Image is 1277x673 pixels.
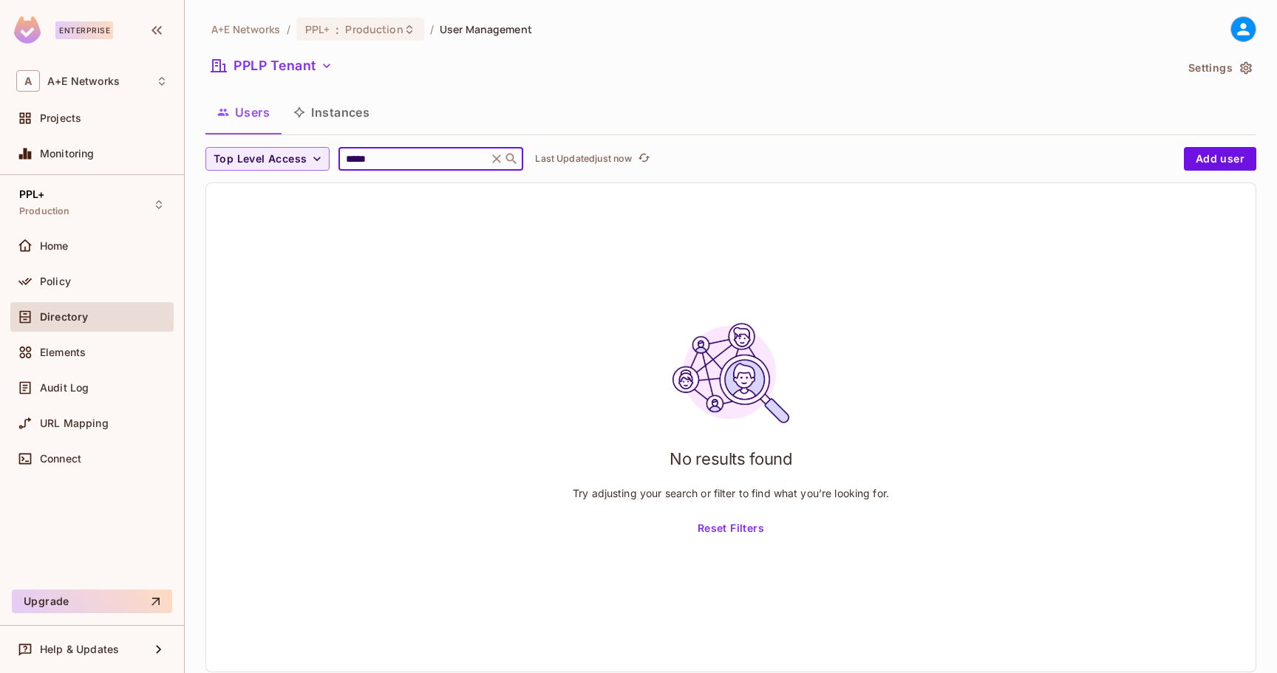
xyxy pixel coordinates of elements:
li: / [287,22,290,36]
span: Policy [40,276,71,287]
button: Users [205,94,282,131]
img: SReyMgAAAABJRU5ErkJggg== [14,16,41,44]
span: Workspace: A+E Networks [47,75,120,87]
p: Try adjusting your search or filter to find what you’re looking for. [573,486,889,500]
span: Production [19,205,70,217]
span: : [335,24,340,35]
span: PPL+ [19,188,45,200]
button: Upgrade [12,590,172,613]
span: Production [345,22,403,36]
span: Directory [40,311,88,323]
div: Enterprise [55,21,113,39]
span: Home [40,240,69,252]
span: URL Mapping [40,417,109,429]
button: Top Level Access [205,147,330,171]
span: User Management [440,22,532,36]
span: Elements [40,346,86,358]
span: the active workspace [211,22,281,36]
button: PPLP Tenant [205,54,338,78]
span: Top Level Access [214,150,307,168]
button: Instances [282,94,381,131]
span: Projects [40,112,81,124]
button: Add user [1184,147,1256,171]
span: Monitoring [40,148,95,160]
span: PPL+ [305,22,330,36]
button: refresh [635,150,653,168]
li: / [430,22,434,36]
span: Audit Log [40,382,89,394]
span: Click to refresh data [632,150,653,168]
p: Last Updated just now [535,153,632,165]
span: Help & Updates [40,643,119,655]
h1: No results found [670,448,792,470]
span: Connect [40,453,81,465]
span: refresh [638,151,650,166]
button: Settings [1182,56,1256,80]
button: Reset Filters [692,516,770,540]
span: A [16,70,40,92]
